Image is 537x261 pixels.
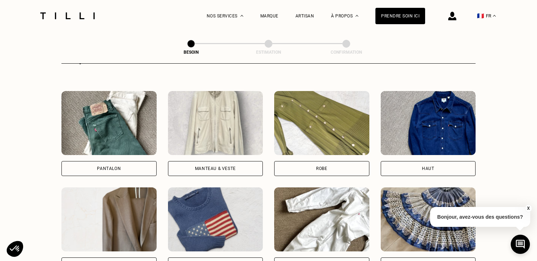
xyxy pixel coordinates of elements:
[274,91,369,155] img: Tilli retouche votre Robe
[493,15,496,17] img: menu déroulant
[97,166,121,171] div: Pantalon
[260,14,278,18] a: Marque
[168,91,263,155] img: Tilli retouche votre Manteau & Veste
[311,50,382,55] div: Confirmation
[274,187,369,251] img: Tilli retouche votre Combinaison
[430,207,530,227] p: Bonjour, avez-vous des questions?
[316,166,327,171] div: Robe
[448,12,456,20] img: icône connexion
[422,166,434,171] div: Haut
[375,8,425,24] a: Prendre soin ici
[195,166,236,171] div: Manteau & Veste
[168,187,263,251] img: Tilli retouche votre Pull & gilet
[295,14,314,18] a: Artisan
[525,204,532,212] button: X
[356,15,358,17] img: Menu déroulant à propos
[156,50,227,55] div: Besoin
[38,12,97,19] img: Logo du service de couturière Tilli
[381,187,476,251] img: Tilli retouche votre Jupe
[381,91,476,155] img: Tilli retouche votre Haut
[477,12,484,19] span: 🇫🇷
[233,50,304,55] div: Estimation
[61,187,157,251] img: Tilli retouche votre Tailleur
[240,15,243,17] img: Menu déroulant
[61,91,157,155] img: Tilli retouche votre Pantalon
